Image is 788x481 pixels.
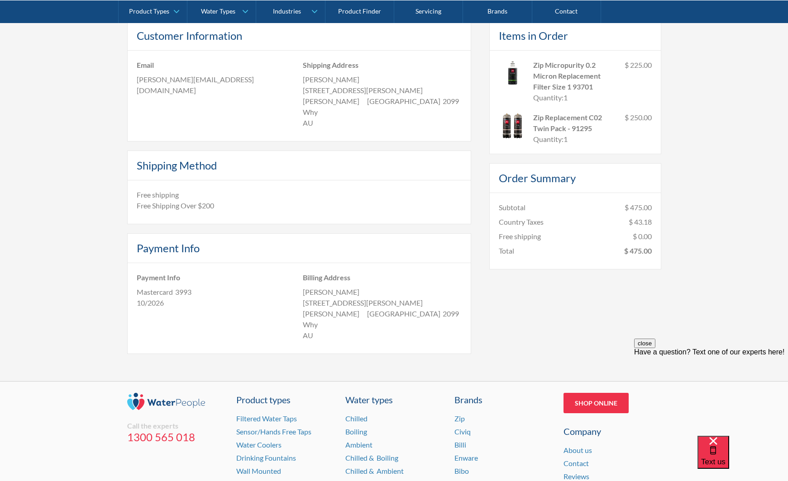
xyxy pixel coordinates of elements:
[137,74,296,96] div: [PERSON_NAME][EMAIL_ADDRESS][DOMAIN_NAME]
[236,467,281,475] a: Wall Mounted
[564,472,589,481] a: Reviews
[454,393,552,406] div: Brands
[236,427,311,436] a: Sensor/Hands Free Taps
[345,427,367,436] a: Boiling
[127,430,225,444] a: 1300 565 018
[345,440,373,449] a: Ambient
[345,453,398,462] a: Chilled & Boiling
[629,217,652,227] div: $ 43.18
[697,436,788,481] iframe: podium webchat widget bubble
[137,240,200,256] h4: Payment Info
[303,85,462,96] div: [STREET_ADDRESS][PERSON_NAME]
[533,60,617,92] div: Zip Micropurity 0.2 Micron Replacement Filter Size 1 93701
[443,308,459,330] div: 2099
[236,393,334,406] a: Product types
[624,245,652,256] div: $ 475.00
[499,217,544,227] div: Country Taxes
[137,189,462,200] div: Free shipping
[564,459,589,467] a: Contact
[499,202,525,213] div: Subtotal
[148,297,164,308] div: 2026
[625,202,652,213] div: $ 475.00
[625,112,652,145] div: $ 250.00
[175,287,191,297] div: 3993
[533,92,564,103] div: Quantity:
[303,74,462,85] div: [PERSON_NAME]
[454,427,471,436] a: Civiq
[499,28,568,44] h4: Items in Order
[273,7,301,15] div: Industries
[236,440,282,449] a: Water Coolers
[236,414,297,423] a: Filtered Water Taps
[454,414,465,423] a: Zip
[303,297,462,308] div: [STREET_ADDRESS][PERSON_NAME]
[564,393,629,413] a: Shop Online
[634,339,788,447] iframe: podium webchat widget prompt
[499,245,514,256] div: Total
[367,96,440,118] div: [GEOGRAPHIC_DATA]
[127,421,225,430] div: Call the experts
[129,7,169,15] div: Product Types
[564,134,568,145] div: 1
[367,308,440,330] div: [GEOGRAPHIC_DATA]
[303,60,462,71] label: Shipping Address
[303,96,365,118] div: [PERSON_NAME] Why
[499,170,576,186] h4: Order Summary
[137,60,296,71] label: Email
[303,118,462,128] div: AU
[625,60,652,103] div: $ 225.00
[236,453,296,462] a: Drinking Fountains
[454,467,469,475] a: Bibo
[345,414,368,423] a: Chilled
[303,272,462,283] label: Billing Address
[454,440,466,449] a: Billi
[303,330,462,341] div: AU
[137,157,217,174] h4: Shipping Method
[137,287,173,297] div: Mastercard
[564,424,661,438] div: Company
[633,231,652,242] div: $ 0.00
[564,92,568,103] div: 1
[443,96,459,118] div: 2099
[137,28,242,44] h4: Customer Information
[137,272,296,283] label: Payment Info
[137,297,145,308] div: 10
[145,297,148,308] div: /
[454,453,478,462] a: Enware
[137,200,462,211] div: Free Shipping Over $200
[533,112,617,134] div: Zip Replacement C02 Twin Pack - 91295
[499,231,541,242] div: Free shipping
[201,7,235,15] div: Water Types
[303,287,462,297] div: [PERSON_NAME]
[533,134,564,145] div: Quantity:
[564,446,592,454] a: About us
[345,393,443,406] a: Water types
[345,467,404,475] a: Chilled & Ambient
[303,308,365,330] div: [PERSON_NAME] Why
